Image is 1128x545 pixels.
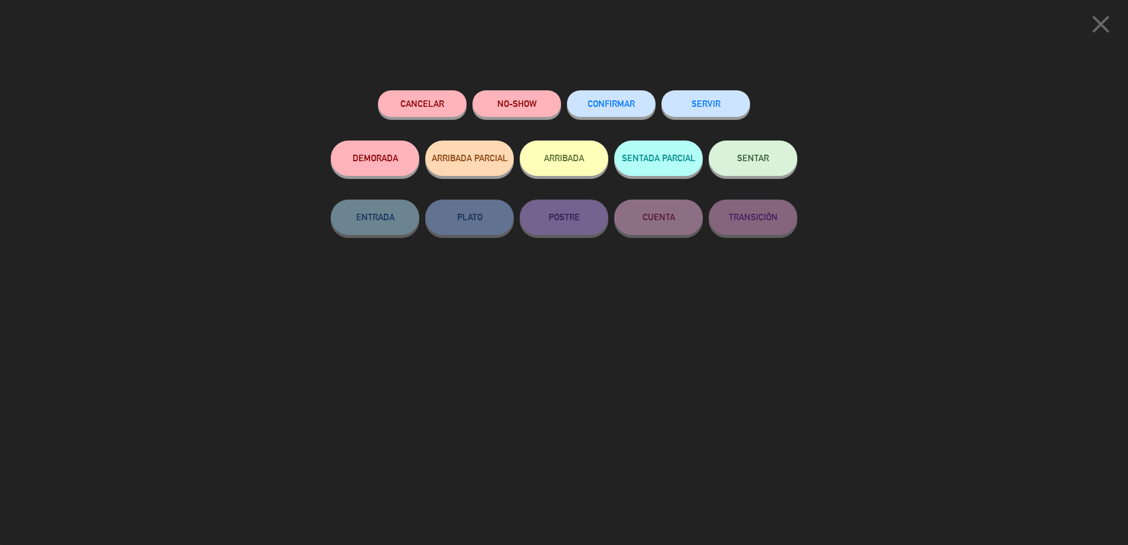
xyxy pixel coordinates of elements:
button: DEMORADA [331,141,419,176]
button: SENTADA PARCIAL [614,141,703,176]
button: CUENTA [614,200,703,235]
span: SENTAR [737,153,769,163]
span: ARRIBADA PARCIAL [432,153,508,163]
button: POSTRE [520,200,608,235]
button: TRANSICIÓN [709,200,797,235]
button: ENTRADA [331,200,419,235]
button: NO-SHOW [472,90,561,117]
button: Cancelar [378,90,467,117]
button: close [1083,9,1119,44]
i: close [1086,9,1116,39]
button: SERVIR [661,90,750,117]
button: ARRIBADA [520,141,608,176]
button: ARRIBADA PARCIAL [425,141,514,176]
button: CONFIRMAR [567,90,656,117]
button: SENTAR [709,141,797,176]
button: PLATO [425,200,514,235]
span: CONFIRMAR [588,99,635,109]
